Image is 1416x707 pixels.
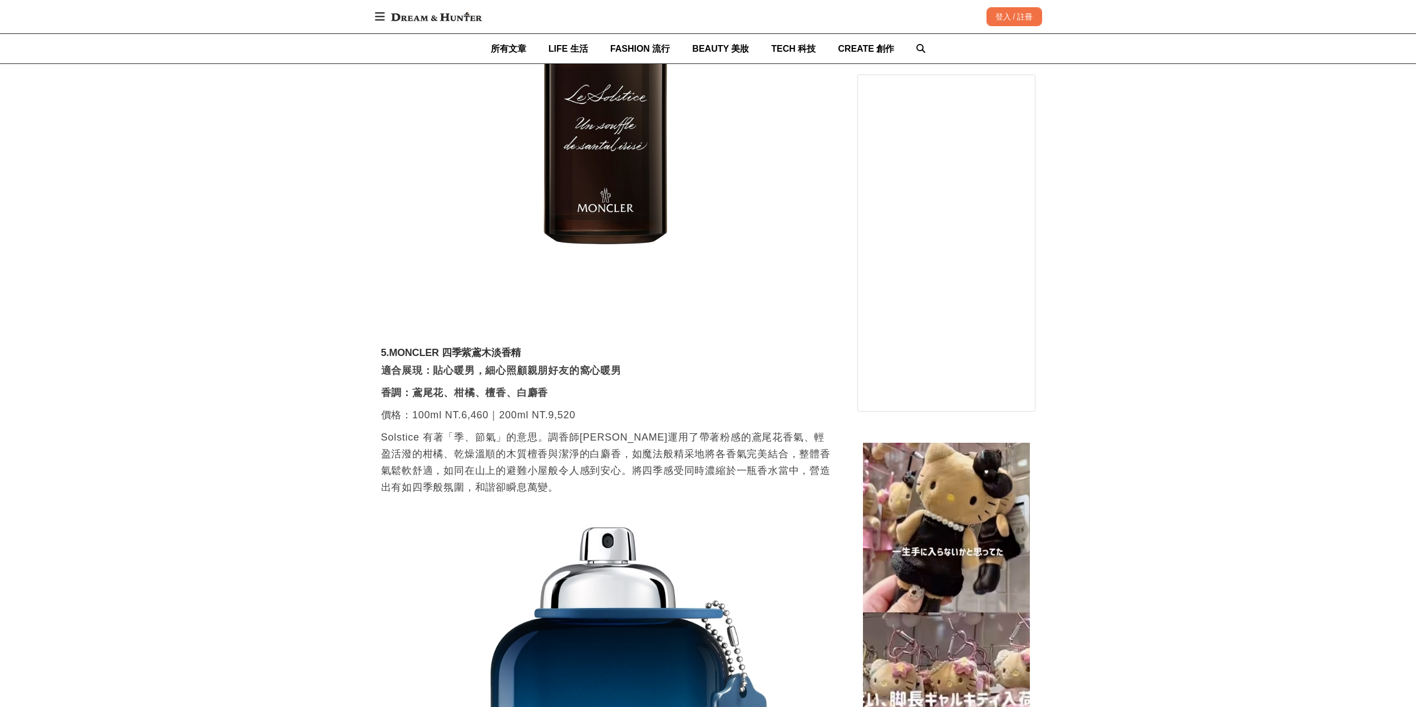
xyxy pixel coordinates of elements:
span: TECH 科技 [771,44,816,53]
span: FASHION 流行 [610,44,670,53]
a: BEAUTY 美妝 [692,34,749,63]
span: CREATE 創作 [838,44,894,53]
a: TECH 科技 [771,34,816,63]
span: BEAUTY 美妝 [692,44,749,53]
strong: 適合展現：貼心暖男，細心照顧親朋好友的窩心暖男 [381,365,621,376]
span: LIFE 生活 [549,44,588,53]
a: 所有文章 [491,34,526,63]
div: 登入 / 註冊 [986,7,1042,26]
p: Solstice 有著「季、節氣」的意思。調香師[PERSON_NAME]運用了帶著粉感的鳶尾花香氣、輕盈活潑的柑橘、乾燥溫順的木質檀香與潔淨的白麝香，如魔法般精采地將各香氣完美結合，整體香氣鬆... [381,429,835,496]
a: FASHION 流行 [610,34,670,63]
span: 所有文章 [491,44,526,53]
img: Dream & Hunter [386,7,487,27]
strong: 香調：鳶尾花、柑橘、檀香、白麝香 [381,387,549,398]
p: 價格：100ml NT.6,460｜200ml NT.9,520 [381,407,835,423]
a: LIFE 生活 [549,34,588,63]
a: CREATE 創作 [838,34,894,63]
h3: 5.MONCLER 四季紫鳶木淡香精 [381,347,835,359]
